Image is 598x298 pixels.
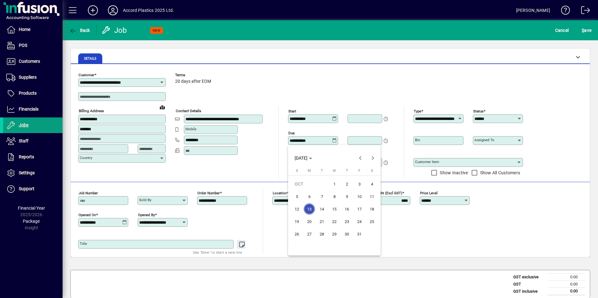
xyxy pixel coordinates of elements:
span: 15 [329,203,340,215]
span: 13 [304,203,315,215]
span: 7 [316,191,327,202]
span: 2 [341,178,352,190]
button: Fri Oct 10 2025 [353,190,366,203]
span: 16 [341,203,352,215]
span: S [371,169,373,173]
span: 30 [341,228,352,240]
span: 17 [354,203,365,215]
button: Sat Oct 04 2025 [366,178,378,190]
span: 20 [304,216,315,227]
span: 24 [354,216,365,227]
span: 27 [304,228,315,240]
button: Mon Oct 06 2025 [303,190,316,203]
span: 4 [366,178,378,190]
button: Thu Oct 09 2025 [341,190,353,203]
span: W [333,169,336,173]
button: Wed Oct 15 2025 [328,203,341,215]
span: 31 [354,228,365,240]
button: Next month [367,152,379,164]
span: 18 [366,203,378,215]
span: 21 [316,216,327,227]
button: Tue Oct 21 2025 [316,215,328,228]
button: Fri Oct 24 2025 [353,215,366,228]
span: 1 [329,178,340,190]
button: Wed Oct 29 2025 [328,228,341,240]
button: Thu Oct 23 2025 [341,215,353,228]
span: 22 [329,216,340,227]
span: 10 [354,191,365,202]
span: 28 [316,228,327,240]
button: Choose month and year [292,152,315,164]
span: M [308,169,311,173]
button: Mon Oct 20 2025 [303,215,316,228]
span: 29 [329,228,340,240]
span: 8 [329,191,340,202]
span: 9 [341,191,352,202]
button: Thu Oct 02 2025 [341,178,353,190]
button: Sat Oct 11 2025 [366,190,378,203]
button: Fri Oct 03 2025 [353,178,366,190]
td: OCT [291,178,328,190]
span: 23 [341,216,352,227]
span: T [346,169,348,173]
span: 14 [316,203,327,215]
button: Mon Oct 13 2025 [303,203,316,215]
span: 3 [354,178,365,190]
button: Sun Oct 05 2025 [291,190,303,203]
button: Tue Oct 28 2025 [316,228,328,240]
span: 26 [291,228,302,240]
button: Tue Oct 07 2025 [316,190,328,203]
span: F [358,169,360,173]
button: Wed Oct 22 2025 [328,215,341,228]
button: Sun Oct 12 2025 [291,203,303,215]
button: Wed Oct 01 2025 [328,178,341,190]
button: Sun Oct 19 2025 [291,215,303,228]
span: 6 [304,191,315,202]
button: Sat Oct 18 2025 [366,203,378,215]
span: 11 [366,191,378,202]
span: 5 [291,191,302,202]
button: Mon Oct 27 2025 [303,228,316,240]
span: 12 [291,203,302,215]
button: Thu Oct 30 2025 [341,228,353,240]
button: Previous month [354,152,367,164]
span: 19 [291,216,302,227]
button: Sat Oct 25 2025 [366,215,378,228]
button: Sun Oct 26 2025 [291,228,303,240]
button: Fri Oct 31 2025 [353,228,366,240]
span: 25 [366,216,378,227]
span: T [321,169,323,173]
span: [DATE] [295,156,307,161]
button: Fri Oct 17 2025 [353,203,366,215]
span: S [296,169,298,173]
button: Tue Oct 14 2025 [316,203,328,215]
button: Wed Oct 08 2025 [328,190,341,203]
button: Thu Oct 16 2025 [341,203,353,215]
